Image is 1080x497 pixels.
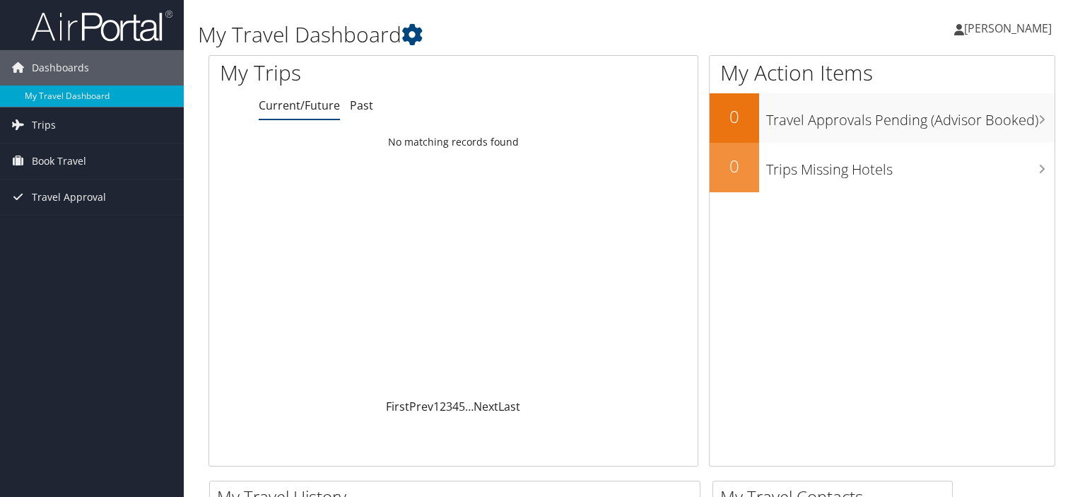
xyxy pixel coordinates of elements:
span: Book Travel [32,144,86,179]
span: Travel Approval [32,180,106,215]
a: 4 [452,399,459,414]
a: Last [498,399,520,414]
h3: Trips Missing Hotels [766,153,1055,180]
h3: Travel Approvals Pending (Advisor Booked) [766,103,1055,130]
h2: 0 [710,154,759,178]
img: airportal-logo.png [31,9,172,42]
a: Next [474,399,498,414]
h1: My Trips [220,58,483,88]
a: 5 [459,399,465,414]
span: Trips [32,107,56,143]
a: Current/Future [259,98,340,113]
a: 0Trips Missing Hotels [710,143,1055,192]
h1: My Travel Dashboard [198,20,777,49]
a: 3 [446,399,452,414]
span: [PERSON_NAME] [964,21,1052,36]
a: 2 [440,399,446,414]
span: Dashboards [32,50,89,86]
span: … [465,399,474,414]
a: Prev [409,399,433,414]
h1: My Action Items [710,58,1055,88]
a: Past [350,98,373,113]
a: First [386,399,409,414]
h2: 0 [710,105,759,129]
a: 1 [433,399,440,414]
a: 0Travel Approvals Pending (Advisor Booked) [710,93,1055,143]
a: [PERSON_NAME] [954,7,1066,49]
td: No matching records found [209,129,698,155]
